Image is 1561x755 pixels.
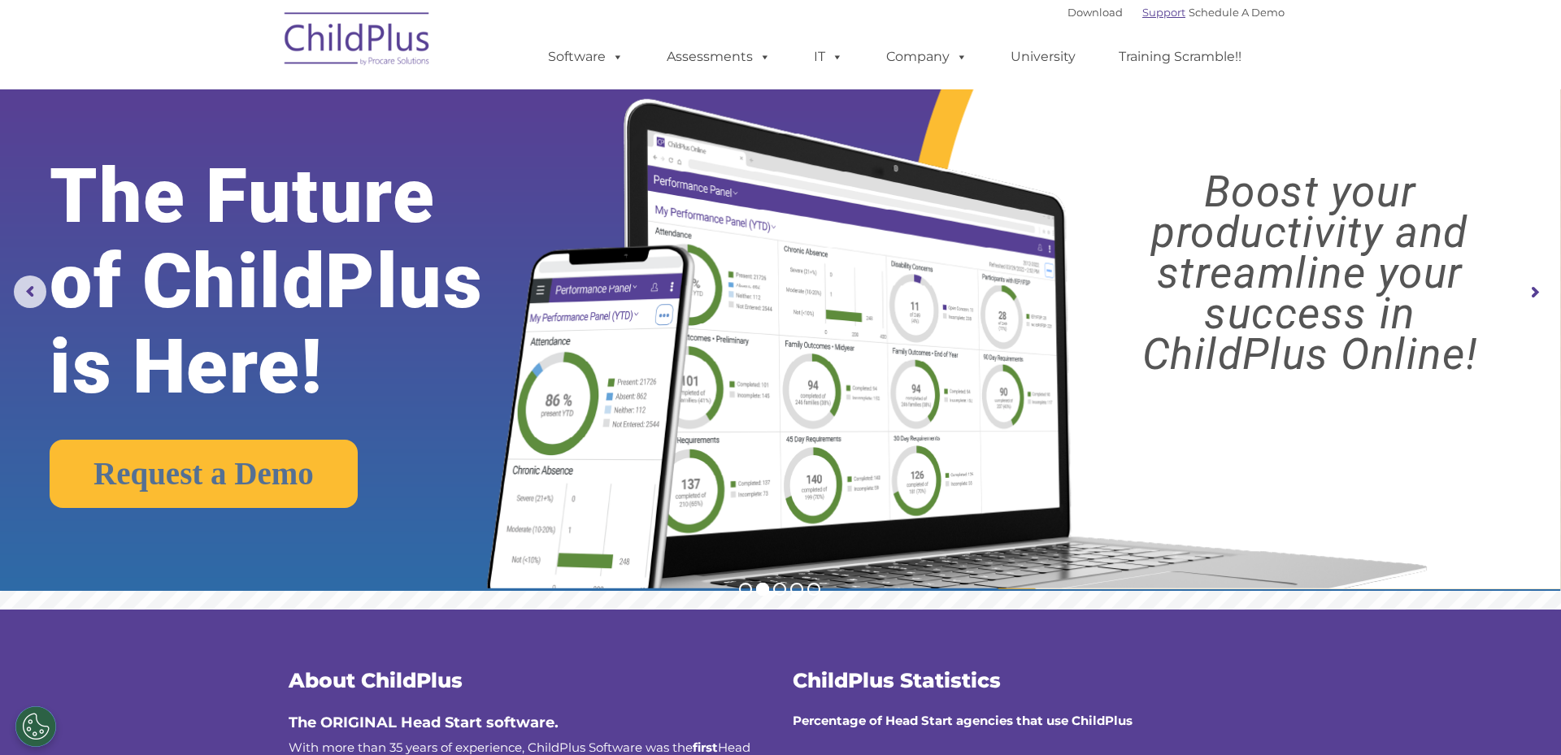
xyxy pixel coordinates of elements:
[532,41,640,73] a: Software
[50,440,358,508] a: Request a Demo
[994,41,1092,73] a: University
[289,668,463,692] span: About ChildPlus
[793,668,1001,692] span: ChildPlus Statistics
[1102,41,1258,73] a: Training Scramble!!
[693,740,718,755] b: first
[276,1,439,82] img: ChildPlus by Procare Solutions
[793,713,1133,728] strong: Percentage of Head Start agencies that use ChildPlus
[1078,171,1541,375] rs-layer: Boost your productivity and streamline your success in ChildPlus Online!
[1067,6,1285,19] font: |
[289,714,559,731] span: The ORIGINAL Head Start software.
[1067,6,1123,19] a: Download
[798,41,859,73] a: IT
[870,41,984,73] a: Company
[650,41,787,73] a: Assessments
[50,154,548,410] rs-layer: The Future of ChildPlus is Here!
[15,706,56,747] button: Cookies Settings
[1189,6,1285,19] a: Schedule A Demo
[1142,6,1185,19] a: Support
